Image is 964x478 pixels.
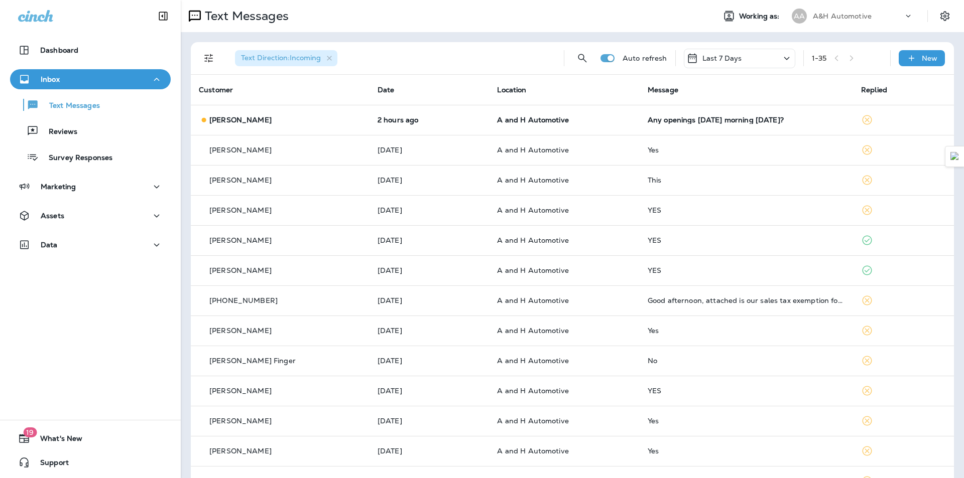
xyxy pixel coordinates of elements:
div: YES [648,266,845,274]
button: Dashboard [10,40,171,60]
p: Data [41,241,58,249]
button: Reviews [10,120,171,141]
p: [PERSON_NAME] [209,146,272,154]
div: YES [648,387,845,395]
p: Aug 14, 2025 11:20 AM [378,146,481,154]
button: Assets [10,206,171,226]
span: A and H Automotive [497,236,569,245]
p: Aug 14, 2025 10:36 AM [378,206,481,214]
p: Aug 13, 2025 10:22 AM [378,447,481,455]
p: [PERSON_NAME] [209,266,272,274]
p: Aug 14, 2025 10:34 AM [378,266,481,274]
div: Good afternoon, attached is our sales tax exemption form Ramos Agri Lifts [648,296,845,304]
p: New [922,54,937,62]
p: [PERSON_NAME] [209,417,272,425]
p: Inbox [41,75,60,83]
p: Aug 13, 2025 10:56 AM [378,387,481,395]
div: This [648,176,845,184]
button: Survey Responses [10,146,171,168]
span: A and H Automotive [497,416,569,425]
span: Text Direction : Incoming [241,53,321,62]
p: [PHONE_NUMBER] [209,296,278,304]
img: Detect Auto [950,152,959,161]
button: Support [10,452,171,472]
div: Yes [648,447,845,455]
span: A and H Automotive [497,176,569,185]
div: No [648,357,845,365]
div: Text Direction:Incoming [235,50,337,66]
span: A and H Automotive [497,296,569,305]
button: Filters [199,48,219,68]
span: A and H Automotive [497,145,569,154]
span: A and H Automotive [497,326,569,335]
span: Date [378,85,395,94]
span: A and H Automotive [497,115,569,124]
p: Assets [41,212,64,220]
button: Search Messages [572,48,592,68]
p: Aug 13, 2025 02:47 PM [378,327,481,335]
p: [PERSON_NAME] [209,387,272,395]
p: A&H Automotive [813,12,872,20]
button: Collapse Sidebar [149,6,177,26]
span: Location [497,85,526,94]
p: Last 7 Days [702,54,742,62]
div: YES [648,236,845,244]
p: [PERSON_NAME] Finger [209,357,296,365]
p: Aug 13, 2025 04:24 PM [378,296,481,304]
p: [PERSON_NAME] [209,447,272,455]
p: Aug 13, 2025 10:53 AM [378,417,481,425]
p: Aug 14, 2025 10:35 AM [378,236,481,244]
p: [PERSON_NAME] [209,116,272,124]
p: [PERSON_NAME] [209,206,272,214]
p: [PERSON_NAME] [209,327,272,335]
span: A and H Automotive [497,446,569,455]
p: Survey Responses [39,153,112,163]
span: A and H Automotive [497,356,569,365]
span: Message [648,85,678,94]
div: Yes [648,146,845,154]
button: Marketing [10,177,171,197]
p: Dashboard [40,46,78,54]
span: A and H Automotive [497,266,569,275]
span: Replied [861,85,887,94]
div: 1 - 35 [812,54,827,62]
button: Settings [936,7,954,25]
span: What's New [30,434,82,446]
div: YES [648,206,845,214]
p: [PERSON_NAME] [209,176,272,184]
button: 19What's New [10,428,171,448]
span: Working as: [739,12,782,21]
p: Reviews [39,127,77,137]
button: Data [10,235,171,255]
p: Auto refresh [623,54,667,62]
p: Aug 13, 2025 12:47 PM [378,357,481,365]
button: Text Messages [10,94,171,115]
div: Yes [648,417,845,425]
p: Marketing [41,183,76,191]
span: A and H Automotive [497,206,569,215]
span: A and H Automotive [497,386,569,395]
p: Text Messages [201,9,289,24]
p: Aug 14, 2025 10:54 AM [378,176,481,184]
button: Inbox [10,69,171,89]
div: AA [792,9,807,24]
span: 19 [23,427,37,437]
span: Support [30,458,69,470]
div: Yes [648,327,845,335]
span: Customer [199,85,233,94]
p: Text Messages [39,101,100,111]
div: Any openings on Monday morning August 25th? [648,116,845,124]
p: Aug 15, 2025 10:29 AM [378,116,481,124]
p: [PERSON_NAME] [209,236,272,244]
